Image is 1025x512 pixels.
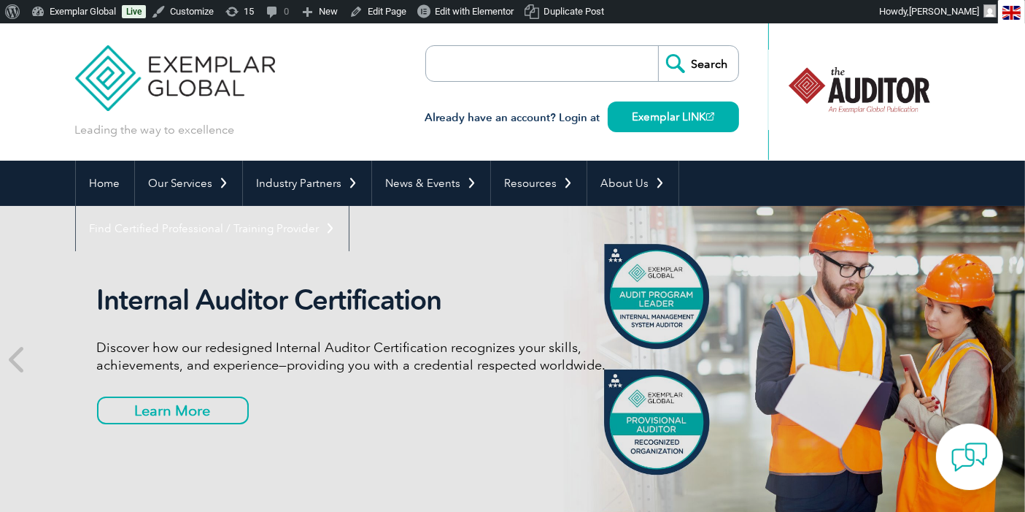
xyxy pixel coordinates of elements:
[587,161,678,206] a: About Us
[658,46,738,81] input: Search
[1002,6,1021,20] img: en
[75,122,235,138] p: Leading the way to excellence
[706,112,714,121] img: open_square.png
[372,161,490,206] a: News & Events
[909,6,979,17] span: [PERSON_NAME]
[491,161,587,206] a: Resources
[76,206,349,251] a: Find Certified Professional / Training Provider
[435,6,514,17] span: Edit with Elementor
[75,23,276,111] img: Exemplar Global
[425,109,739,127] h3: Already have an account? Login at
[122,5,146,18] a: Live
[951,439,988,475] img: contact-chat.png
[608,102,739,132] a: Exemplar LINK
[243,161,371,206] a: Industry Partners
[97,283,644,317] h2: Internal Auditor Certification
[97,397,249,424] a: Learn More
[97,339,644,374] p: Discover how our redesigned Internal Auditor Certification recognizes your skills, achievements, ...
[76,161,134,206] a: Home
[135,161,242,206] a: Our Services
